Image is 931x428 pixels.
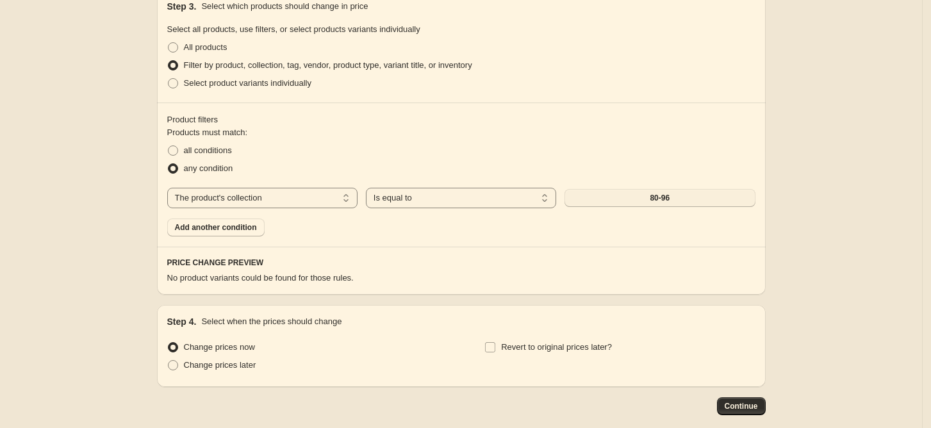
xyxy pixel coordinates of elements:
span: Select all products, use filters, or select products variants individually [167,24,420,34]
span: Add another condition [175,222,257,233]
button: Add another condition [167,218,265,236]
span: Filter by product, collection, tag, vendor, product type, variant title, or inventory [184,60,472,70]
span: Products must match: [167,128,248,137]
h2: Step 4. [167,315,197,328]
span: Continue [725,401,758,411]
span: Change prices now [184,342,255,352]
div: Product filters [167,113,755,126]
span: All products [184,42,227,52]
p: Select when the prices should change [201,315,342,328]
span: any condition [184,163,233,173]
span: Revert to original prices later? [501,342,612,352]
h6: PRICE CHANGE PREVIEW [167,258,755,268]
button: Continue [717,397,766,415]
span: No product variants could be found for those rules. [167,273,354,283]
span: Select product variants individually [184,78,311,88]
span: Change prices later [184,360,256,370]
span: all conditions [184,145,232,155]
span: 80-96 [650,193,670,203]
button: 80-96 [564,189,755,207]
